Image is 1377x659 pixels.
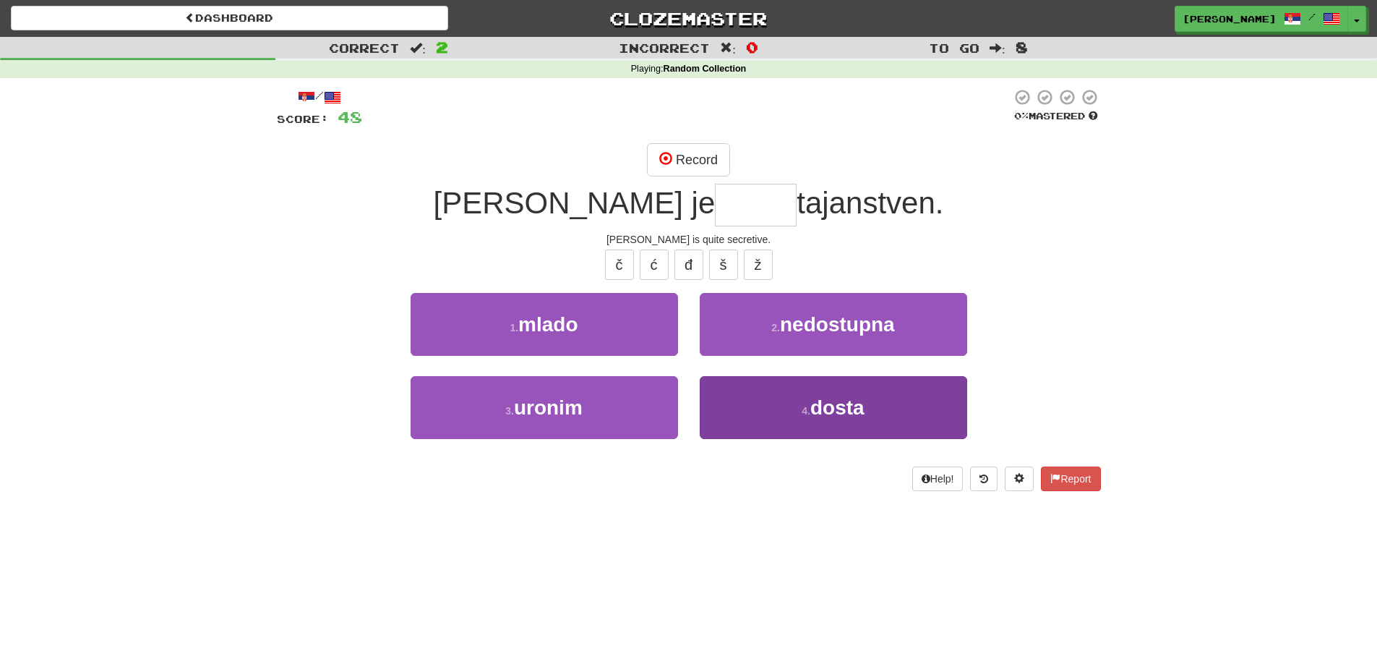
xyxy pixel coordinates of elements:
span: 0 [746,38,758,56]
span: mlado [518,313,578,336]
button: 3.uronim [411,376,678,439]
button: ć [640,250,669,280]
span: Score: [277,113,329,125]
button: ž [744,250,773,280]
a: Dashboard [11,6,448,30]
span: 48 [338,108,362,126]
a: Clozemaster [470,6,907,31]
span: : [720,42,736,54]
span: dosta [810,396,865,419]
button: Report [1041,467,1100,491]
a: [PERSON_NAME] / [1175,6,1348,32]
span: 0 % [1014,110,1029,122]
span: Correct [329,41,400,55]
div: / [277,88,362,106]
span: [PERSON_NAME] je [434,186,716,220]
span: uronim [514,396,583,419]
small: 2 . [771,322,780,333]
span: To go [929,41,979,55]
small: 4 . [802,405,810,417]
div: Mastered [1011,110,1101,123]
span: Incorrect [619,41,710,55]
span: nedostupna [780,313,895,336]
div: [PERSON_NAME] is quite secretive. [277,232,1101,247]
button: Help! [912,467,964,491]
span: 2 [436,38,448,56]
span: tajanstven. [797,186,943,220]
button: Round history (alt+y) [970,467,998,491]
span: / [1308,12,1316,22]
button: 2.nedostupna [700,293,967,356]
button: Record [647,143,730,177]
strong: Random Collection [664,64,747,74]
span: 8 [1016,38,1028,56]
button: š [709,250,738,280]
small: 3 . [505,405,514,417]
span: [PERSON_NAME] [1183,12,1277,25]
button: 1.mlado [411,293,678,356]
button: 4.dosta [700,376,967,439]
small: 1 . [510,322,518,333]
span: : [410,42,426,54]
span: : [990,42,1005,54]
button: đ [674,250,703,280]
button: č [605,250,634,280]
